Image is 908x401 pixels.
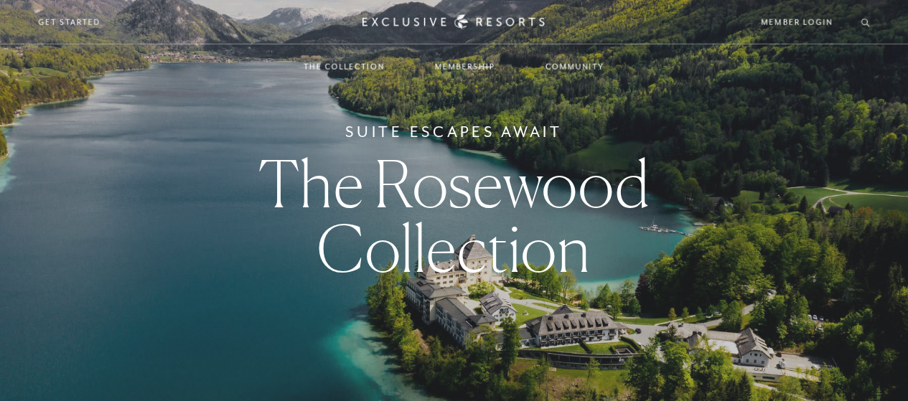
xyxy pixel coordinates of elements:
[421,46,510,88] a: Membership
[38,16,100,29] a: Get Started
[531,46,619,88] a: Community
[345,121,562,143] h6: Suite Escapes Await
[289,46,399,88] a: The Collection
[159,151,749,280] h1: The Rosewood Collection
[762,16,833,29] a: Member Login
